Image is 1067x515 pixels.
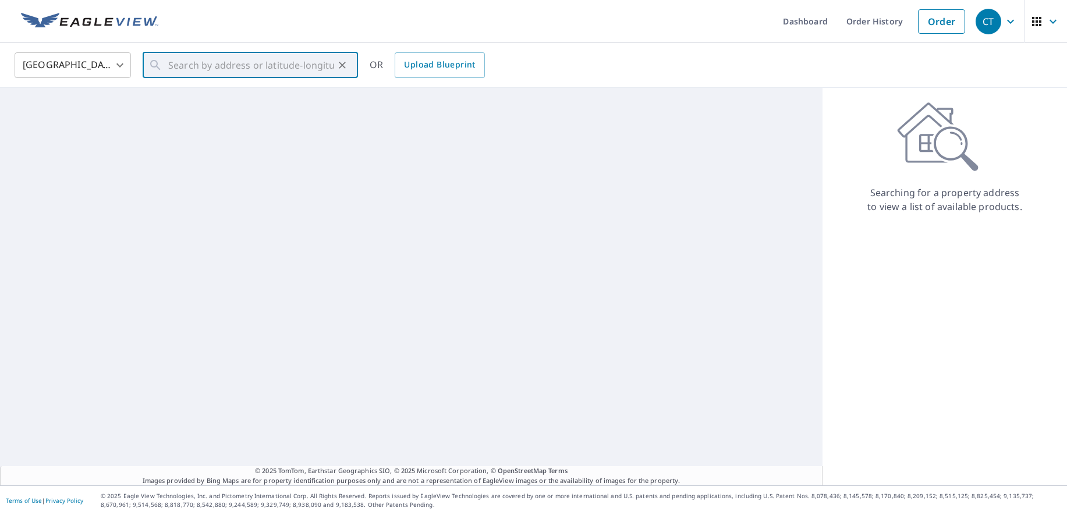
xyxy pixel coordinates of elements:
[21,13,158,30] img: EV Logo
[255,466,568,476] span: © 2025 TomTom, Earthstar Geographics SIO, © 2025 Microsoft Corporation, ©
[404,58,475,72] span: Upload Blueprint
[334,57,350,73] button: Clear
[548,466,568,475] a: Terms
[6,496,42,505] a: Terms of Use
[101,492,1061,509] p: © 2025 Eagle View Technologies, Inc. and Pictometry International Corp. All Rights Reserved. Repo...
[498,466,547,475] a: OpenStreetMap
[395,52,484,78] a: Upload Blueprint
[45,496,83,505] a: Privacy Policy
[15,49,131,81] div: [GEOGRAPHIC_DATA]
[168,49,334,81] input: Search by address or latitude-longitude
[867,186,1023,214] p: Searching for a property address to view a list of available products.
[6,497,83,504] p: |
[370,52,485,78] div: OR
[976,9,1001,34] div: CT
[918,9,965,34] a: Order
